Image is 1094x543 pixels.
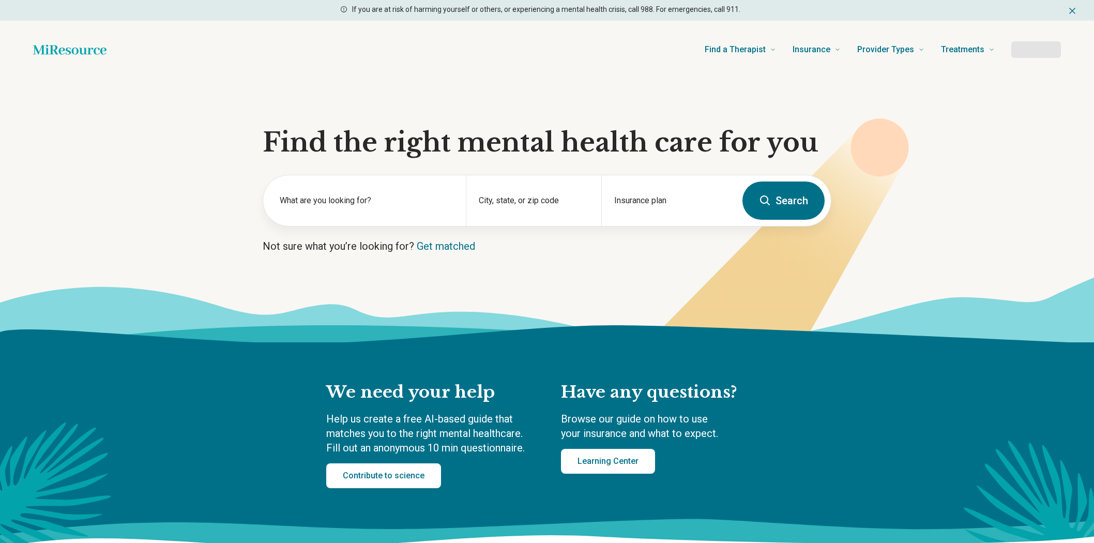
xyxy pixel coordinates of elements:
[352,4,740,15] p: If you are at risk of harming yourself or others, or experiencing a mental health crisis, call 98...
[33,39,107,60] a: Home page
[417,240,475,252] a: Get matched
[263,127,831,158] h1: Find the right mental health care for you
[263,239,831,253] p: Not sure what you’re looking for?
[561,449,655,474] a: Learning Center
[941,42,984,57] span: Treatments
[561,382,768,403] h2: Have any questions?
[326,463,441,488] a: Contribute to science
[561,412,768,441] p: Browse our guide on how to use your insurance and what to expect.
[280,194,453,207] label: What are you looking for?
[705,42,766,57] span: Find a Therapist
[1067,4,1077,17] button: Dismiss
[857,42,914,57] span: Provider Types
[326,412,540,455] p: Help us create a free AI-based guide that matches you to the right mental healthcare. Fill out an...
[857,29,924,70] a: Provider Types
[742,182,825,220] button: Search
[326,382,540,403] h2: We need your help
[941,29,995,70] a: Treatments
[705,29,776,70] a: Find a Therapist
[793,29,841,70] a: Insurance
[793,42,830,57] span: Insurance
